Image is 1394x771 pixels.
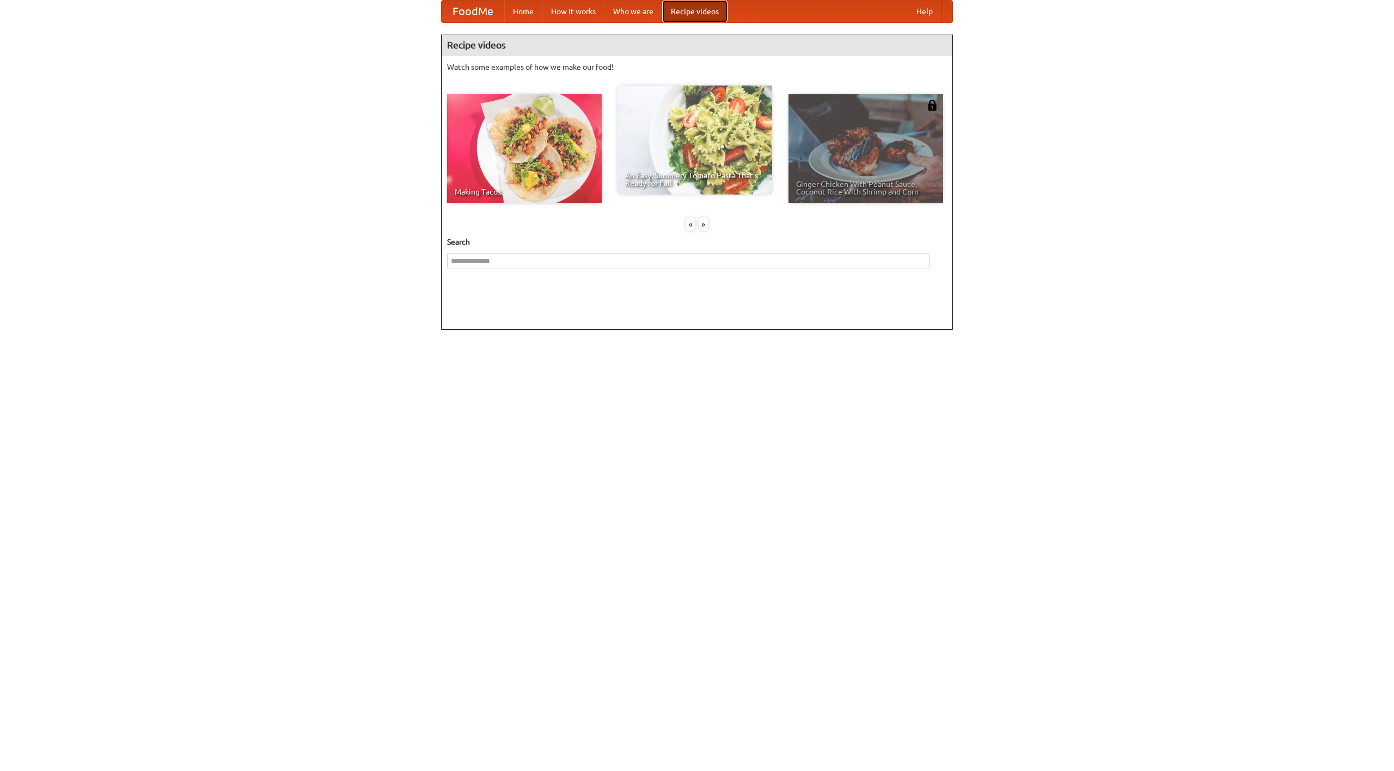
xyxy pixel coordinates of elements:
div: » [699,217,708,231]
a: Recipe videos [662,1,727,22]
p: Watch some examples of how we make our food! [447,62,947,72]
div: « [686,217,695,231]
a: Who we are [604,1,662,22]
a: FoodMe [442,1,504,22]
a: Help [908,1,941,22]
a: How it works [542,1,604,22]
a: Making Tacos [447,94,602,203]
h4: Recipe videos [442,34,952,56]
h5: Search [447,236,947,247]
a: An Easy, Summery Tomato Pasta That's Ready for Fall [617,86,772,195]
span: Making Tacos [455,188,594,196]
span: An Easy, Summery Tomato Pasta That's Ready for Fall [625,172,765,187]
img: 483408.png [927,100,938,111]
a: Home [504,1,542,22]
